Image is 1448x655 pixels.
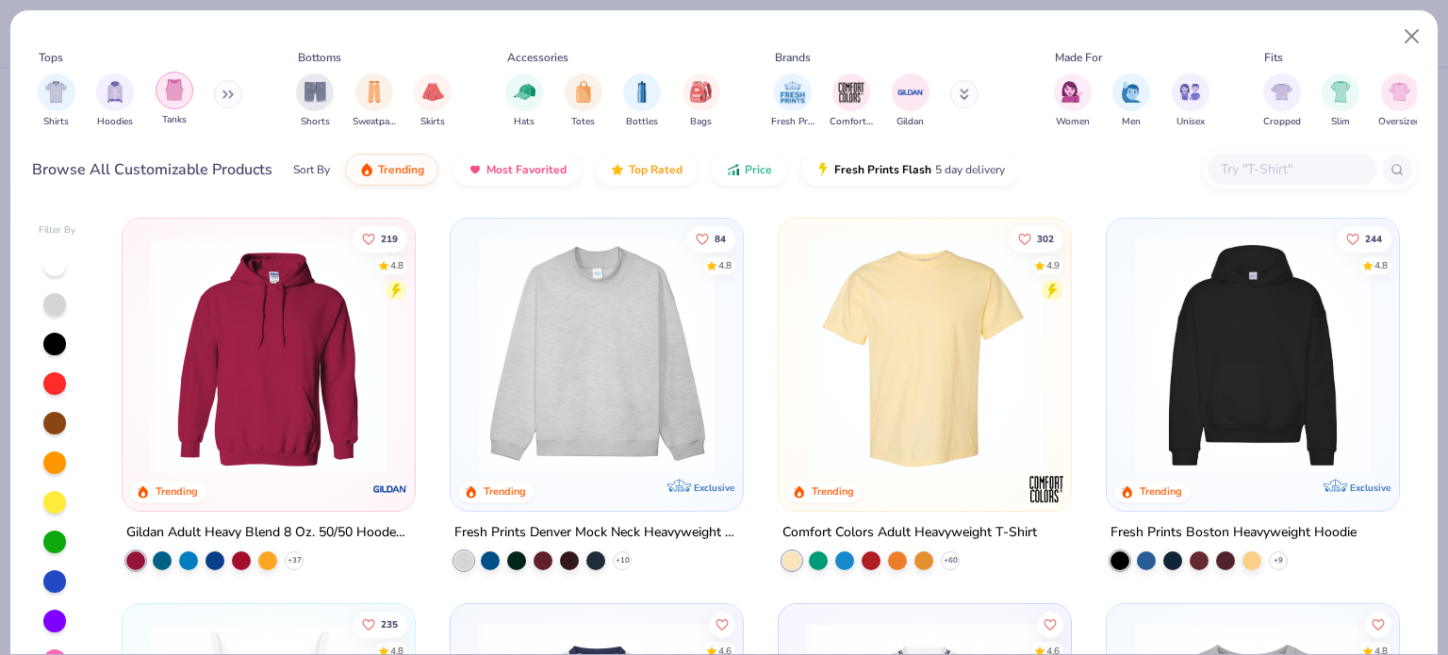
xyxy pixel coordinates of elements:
span: Women [1056,115,1090,129]
button: filter button [892,74,930,129]
div: Comfort Colors Adult Heavyweight T-Shirt [782,521,1037,545]
button: Like [354,611,408,637]
img: e55d29c3-c55d-459c-bfd9-9b1c499ab3c6 [1052,237,1307,473]
button: filter button [771,74,814,129]
div: filter for Bottles [623,74,661,129]
span: Oversized [1378,115,1421,129]
span: Shorts [301,115,330,129]
div: filter for Tanks [156,72,193,127]
div: Browse All Customizable Products [32,158,272,181]
button: Like [1009,225,1063,252]
button: Fresh Prints Flash5 day delivery [801,154,1019,186]
div: Fresh Prints Boston Heavyweight Hoodie [1111,521,1357,545]
span: 219 [382,234,399,243]
div: filter for Cropped [1263,74,1301,129]
button: Like [354,225,408,252]
div: filter for Shirts [38,74,75,129]
img: trending.gif [359,162,374,177]
button: Like [1337,225,1391,252]
div: Gildan Adult Heavy Blend 8 Oz. 50/50 Hooded Sweatshirt [126,521,411,545]
span: Price [745,162,772,177]
span: Men [1122,115,1141,129]
button: filter button [1263,74,1301,129]
img: Men Image [1121,81,1142,103]
span: Shirts [43,115,69,129]
button: filter button [1172,74,1209,129]
div: filter for Unisex [1172,74,1209,129]
button: filter button [505,74,543,129]
img: Comfort Colors logo [1028,470,1065,508]
div: Brands [775,49,811,66]
button: Like [686,225,735,252]
img: Bottles Image [632,81,652,103]
span: Totes [571,115,595,129]
input: Try "T-Shirt" [1219,158,1364,180]
div: Made For [1055,49,1102,66]
span: Cropped [1263,115,1301,129]
img: Shorts Image [304,81,326,103]
img: most_fav.gif [468,162,483,177]
button: filter button [830,74,873,129]
div: filter for Hats [505,74,543,129]
button: filter button [1378,74,1421,129]
button: filter button [414,74,452,129]
div: filter for Bags [683,74,720,129]
span: Bottles [626,115,658,129]
span: Exclusive [1349,482,1390,494]
img: Gildan logo [371,470,409,508]
div: Accessories [507,49,568,66]
span: Trending [378,162,424,177]
div: filter for Slim [1322,74,1359,129]
img: Hoodies Image [105,81,125,103]
div: filter for Shorts [296,74,334,129]
span: 5 day delivery [935,159,1005,181]
img: Fresh Prints Image [779,78,807,106]
button: filter button [296,74,334,129]
div: filter for Hoodies [96,74,134,129]
div: filter for Women [1054,74,1092,129]
img: Women Image [1061,81,1083,103]
button: Top Rated [596,154,697,186]
span: + 37 [288,555,302,566]
div: 4.9 [1046,258,1060,272]
span: Unisex [1176,115,1205,129]
span: Gildan [897,115,924,129]
span: Tanks [162,113,187,127]
button: Like [1365,611,1391,637]
button: filter button [683,74,720,129]
button: filter button [156,74,193,129]
button: filter button [353,74,396,129]
button: filter button [623,74,661,129]
img: flash.gif [815,162,831,177]
img: Skirts Image [422,81,444,103]
img: Bags Image [690,81,711,103]
span: Skirts [420,115,445,129]
button: Like [709,611,735,637]
div: filter for Comfort Colors [830,74,873,129]
div: filter for Men [1112,74,1150,129]
img: Sweatpants Image [364,81,385,103]
img: Slim Image [1330,81,1351,103]
img: TopRated.gif [610,162,625,177]
span: 84 [715,234,726,243]
span: Fresh Prints Flash [834,162,931,177]
span: Comfort Colors [830,115,873,129]
span: Top Rated [629,162,683,177]
img: Comfort Colors Image [837,78,865,106]
button: filter button [38,74,75,129]
img: Unisex Image [1179,81,1201,103]
span: Hats [514,115,535,129]
img: 91acfc32-fd48-4d6b-bdad-a4c1a30ac3fc [1126,237,1380,473]
img: Hats Image [514,81,535,103]
div: filter for Sweatpants [353,74,396,129]
img: f5d85501-0dbb-4ee4-b115-c08fa3845d83 [469,237,724,473]
div: filter for Totes [565,74,602,129]
div: 4.8 [1374,258,1388,272]
button: Close [1394,19,1430,55]
img: Shirts Image [45,81,67,103]
button: Most Favorited [453,154,581,186]
button: Like [1037,611,1063,637]
span: Slim [1331,115,1350,129]
span: Sweatpants [353,115,396,129]
span: Fresh Prints [771,115,814,129]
